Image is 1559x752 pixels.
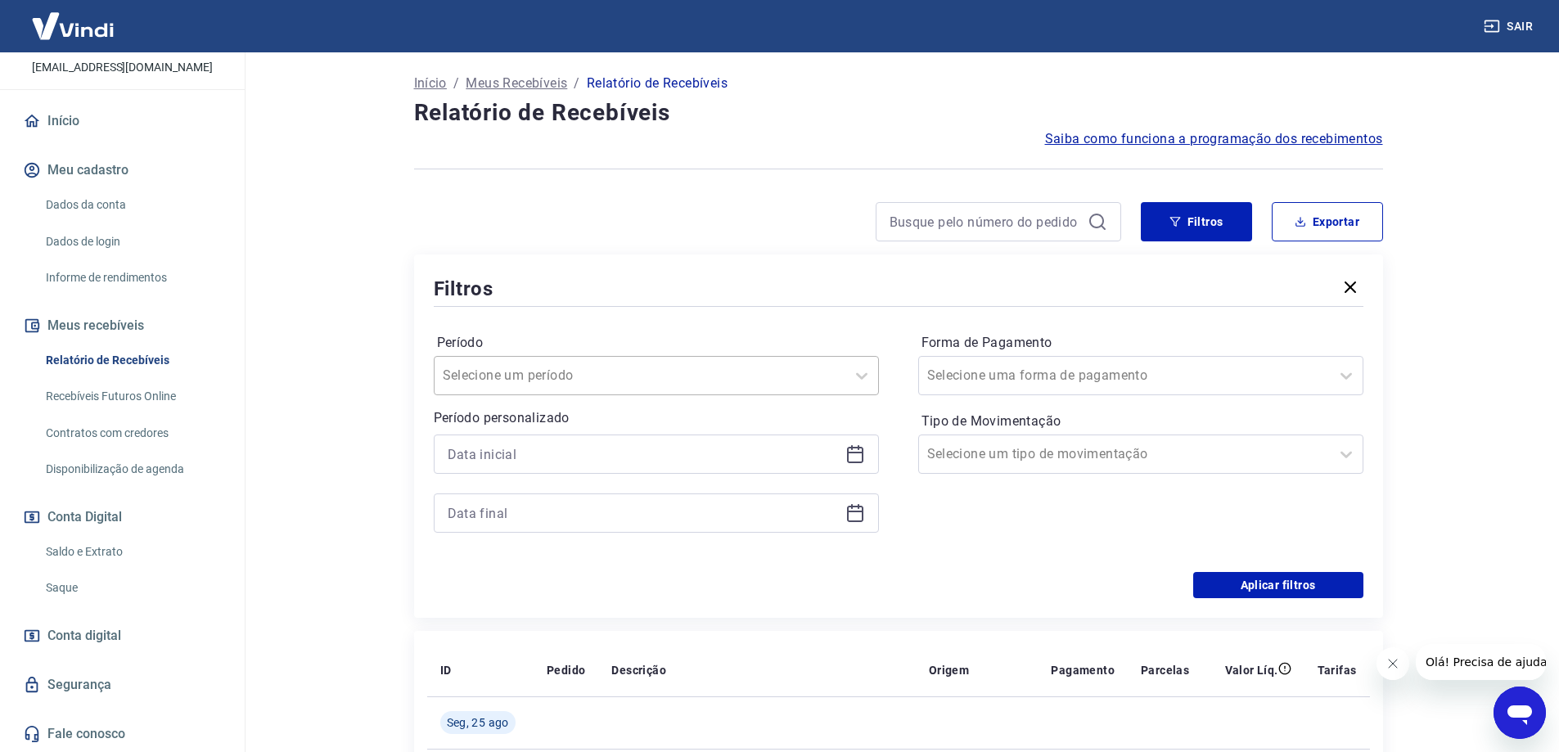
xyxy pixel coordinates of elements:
a: Saque [39,571,225,605]
span: Seg, 25 ago [447,714,509,731]
a: Início [414,74,447,93]
span: Olá! Precisa de ajuda? [10,11,137,25]
iframe: Fechar mensagem [1377,647,1409,680]
p: Pagamento [1051,662,1115,678]
img: Vindi [20,1,126,51]
p: Origem [929,662,969,678]
p: Pedido [547,662,585,678]
a: Dados de login [39,225,225,259]
input: Data final [448,501,839,525]
p: Descrição [611,662,666,678]
button: Conta Digital [20,499,225,535]
button: Exportar [1272,202,1383,241]
p: [PERSON_NAME] [56,35,187,52]
a: Início [20,103,225,139]
p: / [453,74,459,93]
button: Meus recebíveis [20,308,225,344]
button: Sair [1480,11,1539,42]
button: Aplicar filtros [1193,572,1363,598]
a: Dados da conta [39,188,225,222]
h4: Relatório de Recebíveis [414,97,1383,129]
p: Valor Líq. [1225,662,1278,678]
a: Conta digital [20,618,225,654]
p: Parcelas [1141,662,1189,678]
p: / [574,74,579,93]
a: Saiba como funciona a programação dos recebimentos [1045,129,1383,149]
iframe: Botão para abrir a janela de mensagens [1494,687,1546,739]
p: ID [440,662,452,678]
h5: Filtros [434,276,494,302]
label: Período [437,333,876,353]
input: Busque pelo número do pedido [890,209,1081,234]
a: Disponibilização de agenda [39,453,225,486]
p: [EMAIL_ADDRESS][DOMAIN_NAME] [32,59,213,76]
label: Tipo de Movimentação [921,412,1360,431]
button: Filtros [1141,202,1252,241]
button: Meu cadastro [20,152,225,188]
a: Meus Recebíveis [466,74,567,93]
a: Recebíveis Futuros Online [39,380,225,413]
a: Fale conosco [20,716,225,752]
a: Segurança [20,667,225,703]
p: Relatório de Recebíveis [587,74,728,93]
input: Data inicial [448,442,839,466]
label: Forma de Pagamento [921,333,1360,353]
a: Saldo e Extrato [39,535,225,569]
span: Conta digital [47,624,121,647]
a: Contratos com credores [39,417,225,450]
a: Relatório de Recebíveis [39,344,225,377]
a: Informe de rendimentos [39,261,225,295]
p: Período personalizado [434,408,879,428]
p: Tarifas [1318,662,1357,678]
iframe: Mensagem da empresa [1416,644,1546,680]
